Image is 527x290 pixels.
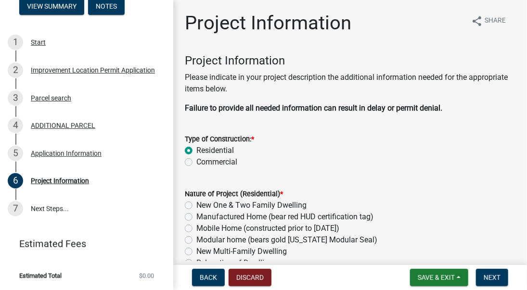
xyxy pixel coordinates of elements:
div: Application Information [31,150,102,157]
label: Type of Construction: [185,136,254,143]
div: 5 [8,146,23,161]
i: share [471,15,483,27]
strong: Failure to provide all needed information can result in delay or permit denial. [185,103,442,113]
span: Save & Exit [418,274,455,281]
div: 2 [8,63,23,78]
button: Next [476,269,508,286]
label: Mobile Home (constructed prior to [DATE]) [196,223,339,234]
div: 1 [8,35,23,50]
div: Start [31,39,46,46]
wm-modal-confirm: Notes [88,3,125,11]
p: Please indicate in your project description the additional information needed for the appropriate... [185,72,515,95]
label: Nature of Project (Residential) [185,191,283,198]
button: shareShare [463,12,514,30]
div: ADDITIONAL PARCEL [31,122,95,129]
div: 4 [8,118,23,133]
span: $0.00 [139,273,154,279]
a: Estimated Fees [8,234,158,253]
div: 6 [8,173,23,189]
div: Improvement Location Permit Application [31,67,155,74]
div: 7 [8,201,23,216]
button: Save & Exit [410,269,468,286]
span: Back [200,274,217,281]
button: Discard [229,269,271,286]
label: Commercial [196,156,237,168]
label: Manufactured Home (bear red HUD certification tag) [196,211,373,223]
button: Back [192,269,225,286]
span: Estimated Total [19,273,62,279]
label: New One & Two Family Dwelling [196,200,307,211]
span: Share [485,15,506,27]
label: New Multi-Family Dwelling [196,246,287,257]
h1: Project Information [185,12,351,35]
label: Modular home (bears gold [US_STATE] Modular Seal) [196,234,377,246]
wm-modal-confirm: Summary [19,3,84,11]
div: Parcel search [31,95,71,101]
label: Residential [196,145,234,156]
label: Relocation of Dwelling [196,257,273,269]
div: 3 [8,90,23,106]
h4: Project Information [185,54,515,68]
span: Next [484,274,501,281]
div: Project Information [31,177,89,184]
